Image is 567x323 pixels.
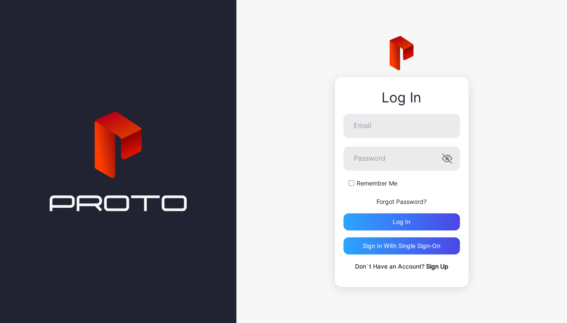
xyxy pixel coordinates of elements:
[357,179,397,188] label: Remember Me
[343,114,460,138] input: Email
[442,153,452,164] button: Password
[393,218,410,225] div: Log in
[343,213,460,230] button: Log in
[343,237,460,254] button: Sign in With Single Sign-On
[363,242,440,249] div: Sign in With Single Sign-On
[376,198,427,205] a: Forgot Password?
[343,261,460,272] p: Don`t Have an Account?
[343,147,460,170] input: Password
[426,263,448,270] a: Sign Up
[343,90,460,105] div: Log In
